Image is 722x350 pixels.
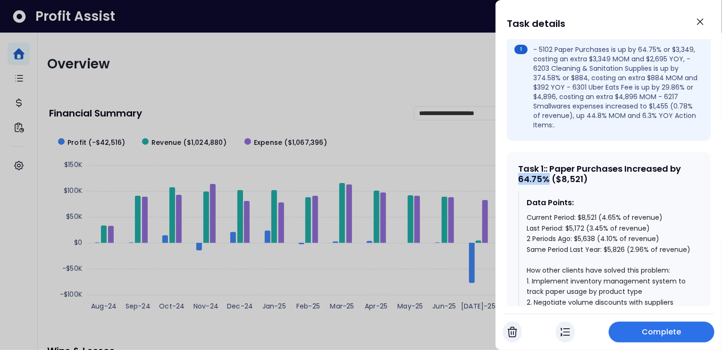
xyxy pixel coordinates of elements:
[514,45,699,130] li: - 5102 Paper Purchases is up by 64.75% or $3,349, costing an extra $3,349 MOM and $2,695 YOY, - 6...
[690,11,711,32] button: Close
[508,326,517,338] img: Cancel Task
[527,197,692,208] div: Data Points:
[642,326,681,338] span: Complete
[518,164,699,184] div: Task 1 : : Paper Purchases Increased by 64.75% ($8,521)
[507,15,565,32] h1: Task details
[609,322,714,342] button: Complete
[561,326,570,338] img: In Progress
